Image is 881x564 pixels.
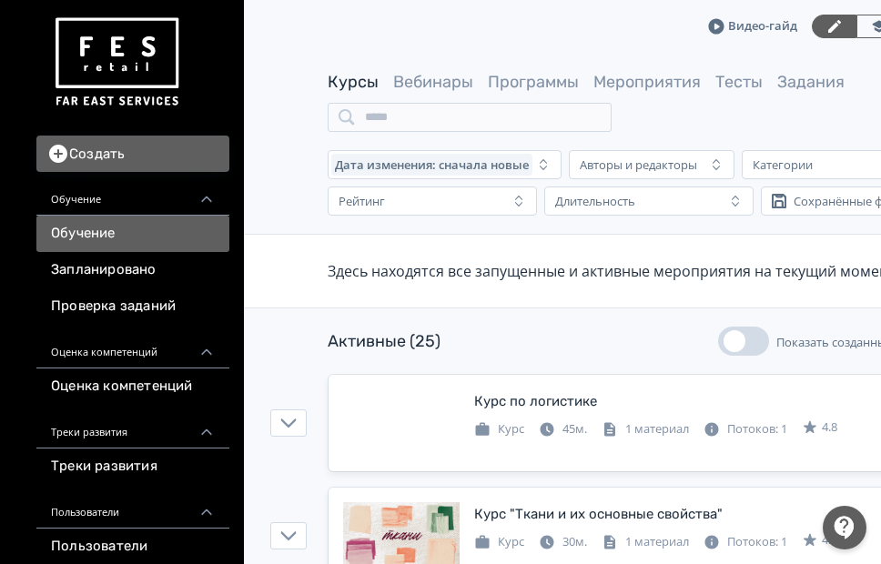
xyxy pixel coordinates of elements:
[777,72,845,92] a: Задания
[822,418,837,437] span: 4.8
[474,504,723,525] div: Курс "Ткани и их основные свойства"
[562,420,587,437] span: 45м.
[36,368,229,405] a: Оценка компетенций
[335,157,529,172] span: Дата изменения: сначала новые
[36,448,229,485] a: Треки развития
[822,531,837,549] span: 4.8
[474,533,524,551] div: Курс
[704,533,787,551] div: Потоков: 1
[36,325,229,368] div: Оценка компетенций
[36,405,229,448] div: Треки развития
[753,157,813,172] div: Категории
[544,186,754,216] button: Длительность
[555,194,635,208] div: Длительность
[51,11,182,114] img: https://files.teachbase.ru/system/account/57463/logo/medium-936fc5084dd2c598f50a98b9cbe0469a.png
[393,72,473,92] a: Вебинары
[36,288,229,325] a: Проверка заданий
[562,533,587,549] span: 30м.
[36,172,229,216] div: Обучение
[474,420,524,438] div: Курс
[580,157,697,172] div: Авторы и редакторы
[602,533,689,551] div: 1 материал
[36,485,229,529] div: Пользователи
[328,150,562,179] button: Дата изменения: сначала новые
[602,420,689,438] div: 1 материал
[715,72,763,92] a: Тесты
[593,72,701,92] a: Мероприятия
[704,420,787,438] div: Потоков: 1
[328,329,440,354] div: Активные (25)
[708,17,797,35] a: Видео-гайд
[474,391,597,412] div: Курс по логистике
[328,186,537,216] button: Рейтинг
[36,136,229,172] button: Создать
[488,72,579,92] a: Программы
[36,216,229,252] a: Обучение
[569,150,734,179] button: Авторы и редакторы
[339,194,385,208] div: Рейтинг
[36,252,229,288] a: Запланировано
[328,72,379,92] a: Курсы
